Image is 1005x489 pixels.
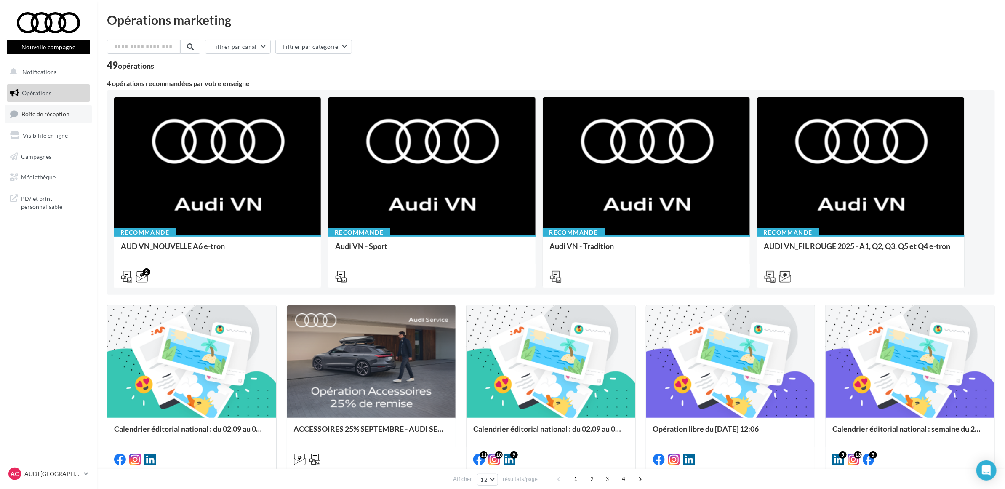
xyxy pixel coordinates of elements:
[5,84,92,102] a: Opérations
[121,242,314,259] div: AUD VN_NOUVELLE A6 e-tron
[11,470,19,478] span: AC
[21,193,87,211] span: PLV et print personnalisable
[757,228,819,237] div: Recommandé
[23,132,68,139] span: Visibilité en ligne
[764,242,957,259] div: AUDI VN_FIL ROUGE 2025 - A1, Q2, Q3, Q5 et Q4 e-tron
[617,472,630,486] span: 4
[473,425,629,441] div: Calendrier éditorial national : du 02.09 au 09.09
[832,425,988,441] div: Calendrier éditorial national : semaine du 25.08 au 31.08
[107,80,995,87] div: 4 opérations recommandées par votre enseigne
[24,470,80,478] p: AUDI [GEOGRAPHIC_DATA]
[294,425,449,441] div: ACCESSOIRES 25% SEPTEMBRE - AUDI SERVICE
[107,61,154,70] div: 49
[21,152,51,160] span: Campagnes
[328,228,390,237] div: Recommandé
[481,476,488,483] span: 12
[107,13,995,26] div: Opérations marketing
[453,475,472,483] span: Afficher
[477,474,499,486] button: 12
[5,148,92,166] a: Campagnes
[114,228,176,237] div: Recommandé
[510,451,518,459] div: 9
[143,268,150,276] div: 2
[503,475,538,483] span: résultats/page
[600,472,614,486] span: 3
[118,62,154,69] div: opérations
[480,451,488,459] div: 11
[7,40,90,54] button: Nouvelle campagne
[22,89,51,96] span: Opérations
[495,451,503,459] div: 10
[335,242,528,259] div: Audi VN - Sport
[839,451,847,459] div: 5
[21,110,69,118] span: Boîte de réception
[585,472,599,486] span: 2
[543,228,605,237] div: Recommandé
[5,190,92,214] a: PLV et print personnalisable
[569,472,582,486] span: 1
[5,168,92,186] a: Médiathèque
[114,425,269,441] div: Calendrier éditorial national : du 02.09 au 09.09
[5,127,92,144] a: Visibilité en ligne
[653,425,808,441] div: Opération libre du [DATE] 12:06
[7,466,90,482] a: AC AUDI [GEOGRAPHIC_DATA]
[5,105,92,123] a: Boîte de réception
[854,451,862,459] div: 13
[869,451,877,459] div: 5
[205,40,271,54] button: Filtrer par canal
[275,40,352,54] button: Filtrer par catégorie
[550,242,743,259] div: Audi VN - Tradition
[21,174,56,181] span: Médiathèque
[22,68,56,75] span: Notifications
[976,460,997,481] div: Open Intercom Messenger
[5,63,88,81] button: Notifications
